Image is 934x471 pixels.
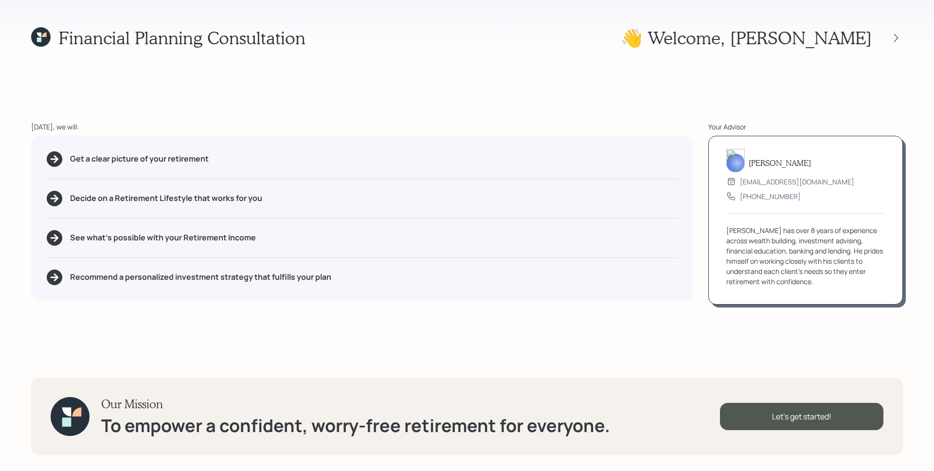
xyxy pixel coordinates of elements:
h1: To empower a confident, worry-free retirement for everyone. [101,415,610,436]
div: [PHONE_NUMBER] [740,191,801,201]
div: [EMAIL_ADDRESS][DOMAIN_NAME] [740,177,854,187]
img: james-distasi-headshot.png [726,149,745,172]
div: [DATE], we will: [31,122,693,132]
h5: Recommend a personalized investment strategy that fulfills your plan [70,272,331,282]
h5: Decide on a Retirement Lifestyle that works for you [70,194,262,203]
div: [PERSON_NAME] has over 8 years of experience across wealth building, investment advising, financi... [726,225,885,287]
h5: See what's possible with your Retirement Income [70,233,256,242]
h1: Financial Planning Consultation [58,27,305,48]
h1: 👋 Welcome , [PERSON_NAME] [621,27,872,48]
h5: [PERSON_NAME] [749,158,811,167]
div: Your Advisor [708,122,903,132]
div: Let's get started! [720,403,883,430]
h3: Our Mission [101,397,610,411]
h5: Get a clear picture of your retirement [70,154,209,163]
